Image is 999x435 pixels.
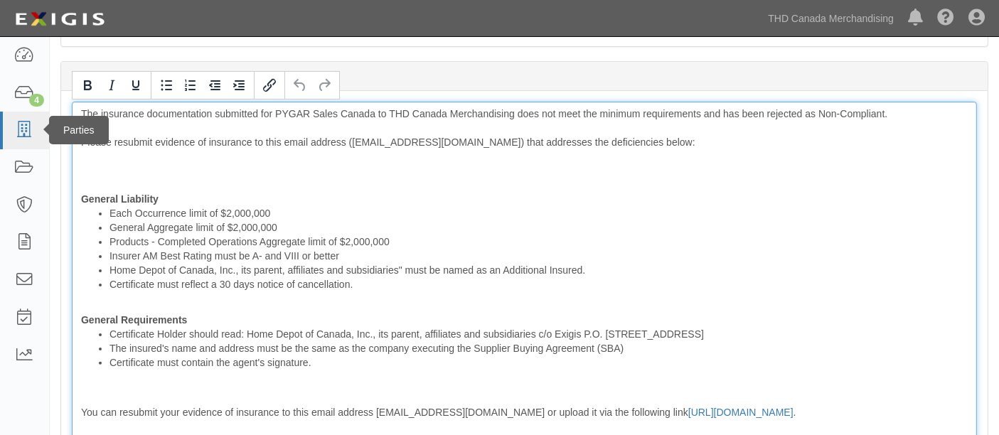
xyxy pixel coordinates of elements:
[109,355,968,370] li: Certificate must contain the agent's signature.
[81,193,159,205] strong: General Liability
[227,73,251,97] button: Increase indent
[75,73,100,97] button: Bold
[154,73,178,97] button: Bullet list
[81,314,187,326] strong: General Requirements
[61,62,988,91] div: Message
[109,206,968,220] li: Each Occurrence limit of $2,000,000
[178,73,203,97] button: Numbered list
[109,263,968,277] li: Home Depot of Canada, Inc., its parent, affiliates and subsidiaries" must be named as an Addition...
[109,220,968,235] li: General Aggregate limit of $2,000,000
[109,235,968,249] li: Products - Completed Operations Aggregate limit of $2,000,000
[29,94,44,107] div: 4
[937,10,954,27] i: Help Center - Complianz
[257,73,282,97] button: Insert/edit link
[761,4,901,33] a: THD Canada Merchandising
[109,327,968,341] li: Certificate Holder should read: Home Depot of Canada, Inc., its parent, affiliates and subsidiari...
[109,249,968,263] li: Insurer AM Best Rating must be A- and VIII or better
[124,73,148,97] button: Underline
[312,73,336,97] button: Redo
[109,341,968,355] li: The insured's name and address must be the same as the company executing the Supplier Buying Agre...
[688,407,794,418] a: [URL][DOMAIN_NAME]
[100,73,124,97] button: Italic
[203,73,227,97] button: Decrease indent
[49,116,109,144] div: Parties
[288,73,312,97] button: Undo
[11,6,109,32] img: logo-5460c22ac91f19d4615b14bd174203de0afe785f0fc80cf4dbbc73dc1793850b.png
[109,277,968,291] li: Certificate must reflect a 30 days notice of cancellation.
